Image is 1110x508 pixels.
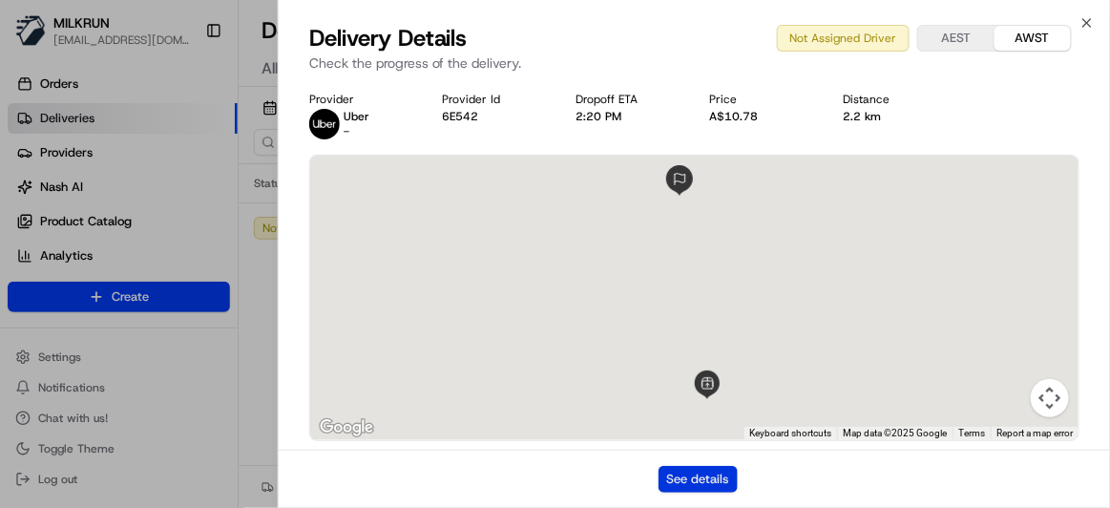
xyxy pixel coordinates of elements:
[309,92,412,107] div: Provider
[659,466,738,493] button: See details
[443,92,546,107] div: Provider Id
[443,109,479,124] button: 6E542
[918,26,995,51] button: AEST
[958,428,985,438] a: Terms (opens in new tab)
[315,415,378,440] a: Open this area in Google Maps (opens a new window)
[309,109,340,139] img: uber-new-logo.jpeg
[709,109,812,124] div: A$10.78
[576,109,680,124] div: 2:20 PM
[344,124,349,139] span: -
[709,92,812,107] div: Price
[843,428,947,438] span: Map data ©2025 Google
[996,428,1073,438] a: Report a map error
[1031,379,1069,417] button: Map camera controls
[749,427,831,440] button: Keyboard shortcuts
[576,92,680,107] div: Dropoff ETA
[843,92,946,107] div: Distance
[344,109,369,124] span: Uber
[315,415,378,440] img: Google
[309,53,1079,73] p: Check the progress of the delivery.
[843,109,946,124] div: 2.2 km
[995,26,1071,51] button: AWST
[309,23,468,53] span: Delivery Details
